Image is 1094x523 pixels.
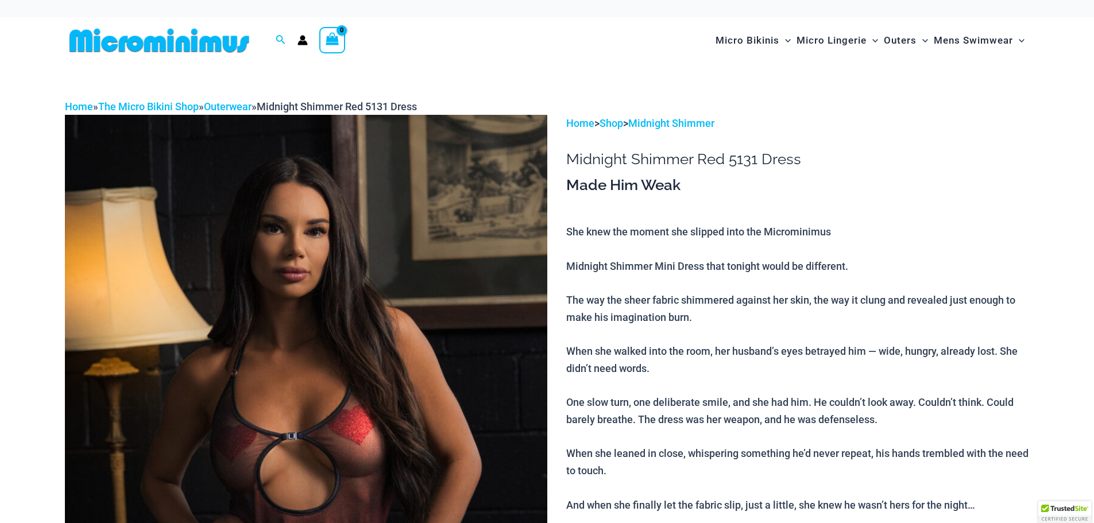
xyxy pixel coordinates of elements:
a: Account icon link [297,35,308,45]
span: » » » [65,100,417,113]
span: Menu Toggle [867,26,878,55]
span: Midnight Shimmer Red 5131 Dress [257,100,417,113]
span: Micro Lingerie [797,26,867,55]
h3: Made Him Weak [566,176,1029,195]
a: Mens SwimwearMenu ToggleMenu Toggle [931,23,1027,58]
a: Search icon link [276,33,286,48]
h1: Midnight Shimmer Red 5131 Dress [566,150,1029,168]
a: OutersMenu ToggleMenu Toggle [881,23,931,58]
a: Shop [600,117,623,129]
div: TrustedSite Certified [1038,501,1091,523]
span: Mens Swimwear [934,26,1013,55]
span: Outers [884,26,917,55]
a: Home [65,100,93,113]
span: Menu Toggle [1013,26,1025,55]
p: > > [566,115,1029,132]
span: Menu Toggle [779,26,791,55]
span: Menu Toggle [917,26,928,55]
nav: Site Navigation [711,21,1030,60]
a: Micro BikinisMenu ToggleMenu Toggle [713,23,794,58]
a: View Shopping Cart, empty [319,27,346,53]
a: Outerwear [204,100,252,113]
a: Home [566,117,594,129]
a: Micro LingerieMenu ToggleMenu Toggle [794,23,881,58]
span: Micro Bikinis [716,26,779,55]
a: The Micro Bikini Shop [98,100,199,113]
a: Midnight Shimmer [628,117,714,129]
img: MM SHOP LOGO FLAT [65,28,254,53]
